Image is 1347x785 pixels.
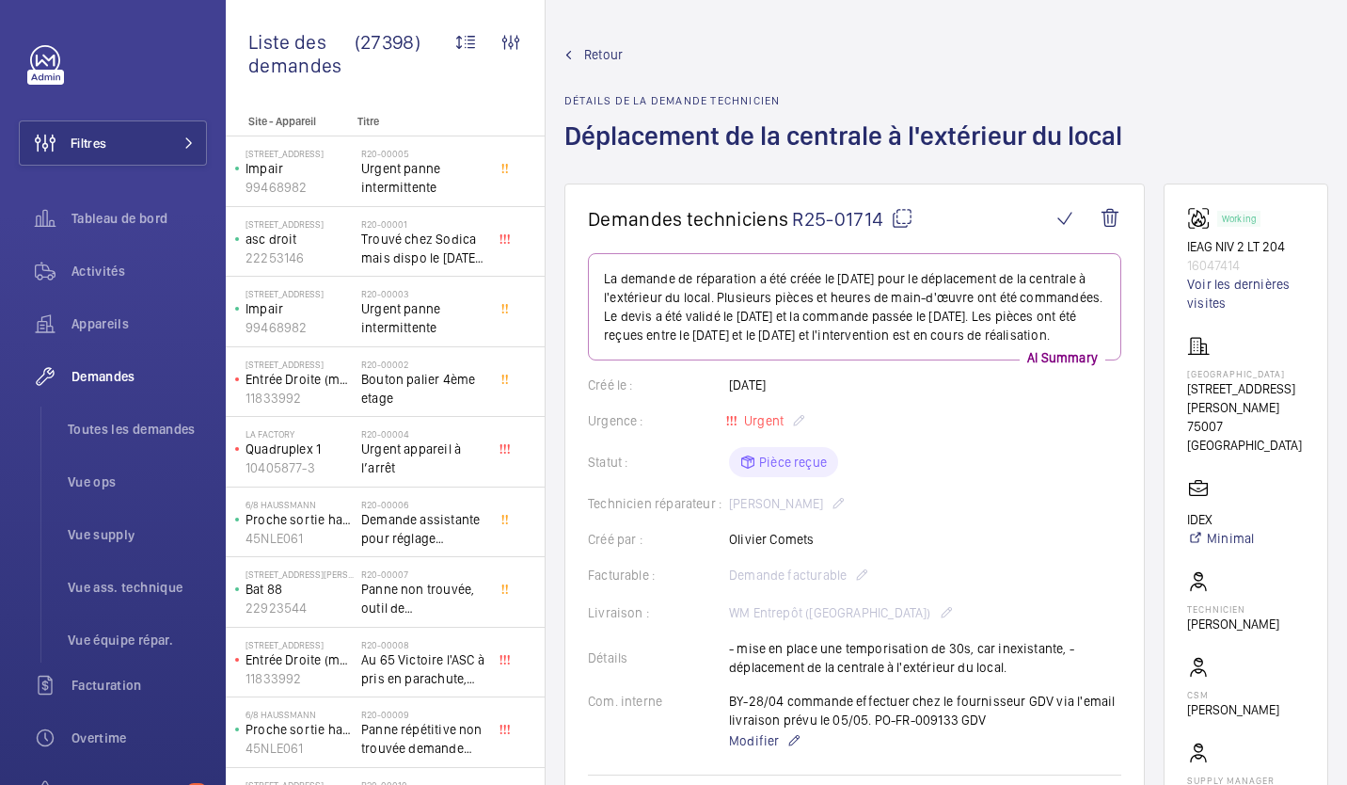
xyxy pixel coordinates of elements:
p: 16047414 [1187,256,1305,275]
p: Titre [357,115,482,128]
p: [PERSON_NAME] [1187,700,1279,719]
p: [STREET_ADDRESS] [246,218,354,230]
p: [STREET_ADDRESS] [246,288,354,299]
p: 99468982 [246,318,354,337]
p: [GEOGRAPHIC_DATA] [1187,368,1305,379]
p: 11833992 [246,669,354,688]
p: Working [1222,216,1256,222]
span: Vue équipe répar. [68,631,207,649]
p: AI Summary [1020,348,1105,367]
p: Bat 88 [246,580,354,599]
p: [PERSON_NAME] [1187,615,1279,633]
p: Quadruplex 1 [246,440,354,458]
p: La Factory [246,428,354,440]
h2: R20-00005 [361,148,485,159]
p: IDEX [1187,510,1254,529]
span: Trouvé chez Sodica mais dispo le [DATE] [URL][DOMAIN_NAME] [361,230,485,267]
span: Tableau de bord [71,209,207,228]
h1: Déplacement de la centrale à l'extérieur du local [564,119,1133,184]
p: IEAG NIV 2 LT 204 [1187,237,1305,256]
p: [STREET_ADDRESS][PERSON_NAME] [246,569,354,580]
span: Urgent panne intermittente [361,299,485,337]
h2: R20-00009 [361,709,485,720]
span: Urgent appareil à l’arrêt [361,440,485,477]
h2: R20-00003 [361,288,485,299]
span: Vue supply [68,525,207,544]
p: 10405877-3 [246,458,354,477]
span: Bouton palier 4ème etage [361,370,485,408]
button: Filtres [19,120,207,166]
span: Panne répétitive non trouvée demande assistance expert technique [361,720,485,758]
span: Appareils [71,314,207,333]
span: Overtime [71,729,207,747]
a: Minimal [1187,529,1254,548]
p: Entrée Droite (monte-charge) [246,650,354,669]
a: Voir les dernières visites [1187,275,1305,312]
span: Facturation [71,676,207,695]
p: Impair [246,159,354,178]
span: Filtres [71,134,106,152]
p: 6/8 Haussmann [246,499,354,510]
h2: R20-00007 [361,569,485,580]
h2: R20-00001 [361,218,485,230]
h2: R20-00006 [361,499,485,510]
p: 11833992 [246,389,354,408]
span: Au 65 Victoire l'ASC à pris en parachute, toutes les sécu coupé, il est au 3 ème, asc sans machin... [361,650,485,688]
p: 6/8 Haussmann [246,709,354,720]
span: Demandes techniciens [588,207,788,231]
p: 22923544 [246,599,354,617]
p: asc droit [246,230,354,248]
p: [STREET_ADDRESS][PERSON_NAME] [1187,379,1305,417]
span: Activités [71,262,207,280]
h2: R20-00008 [361,639,485,650]
p: Proche sortie hall Pelletier [246,510,354,529]
p: Impair [246,299,354,318]
p: Entrée Droite (monte-charge) [246,370,354,389]
p: 45NLE061 [246,739,354,758]
h2: R20-00004 [361,428,485,440]
span: Panne non trouvée, outil de déverouillouge impératif pour le diagnostic [361,580,485,617]
p: CSM [1187,689,1279,700]
span: Urgent panne intermittente [361,159,485,197]
span: Vue ass. technique [68,578,207,597]
h2: Détails de la demande technicien [564,94,1133,107]
span: Demande assistante pour réglage d'opérateurs porte cabine double accès [361,510,485,548]
span: Demandes [71,367,207,386]
span: Liste des demandes [248,30,355,77]
img: fire_alarm.svg [1187,207,1217,230]
p: [STREET_ADDRESS] [246,639,354,650]
span: Retour [584,45,623,64]
p: 75007 [GEOGRAPHIC_DATA] [1187,417,1305,455]
p: 22253146 [246,248,354,267]
p: [STREET_ADDRESS] [246,148,354,159]
p: [STREET_ADDRESS] [246,359,354,370]
p: 99468982 [246,178,354,197]
span: Vue ops [68,473,207,491]
span: Modifier [729,731,779,750]
h2: R20-00002 [361,359,485,370]
span: R25-01714 [792,207,913,231]
span: Toutes les demandes [68,420,207,439]
p: Technicien [1187,603,1279,615]
p: La demande de réparation a été créée le [DATE] pour le déplacement de la centrale à l'extérieur d... [604,269,1105,344]
p: Proche sortie hall Pelletier [246,720,354,739]
p: Site - Appareil [226,115,350,128]
p: 45NLE061 [246,529,354,548]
